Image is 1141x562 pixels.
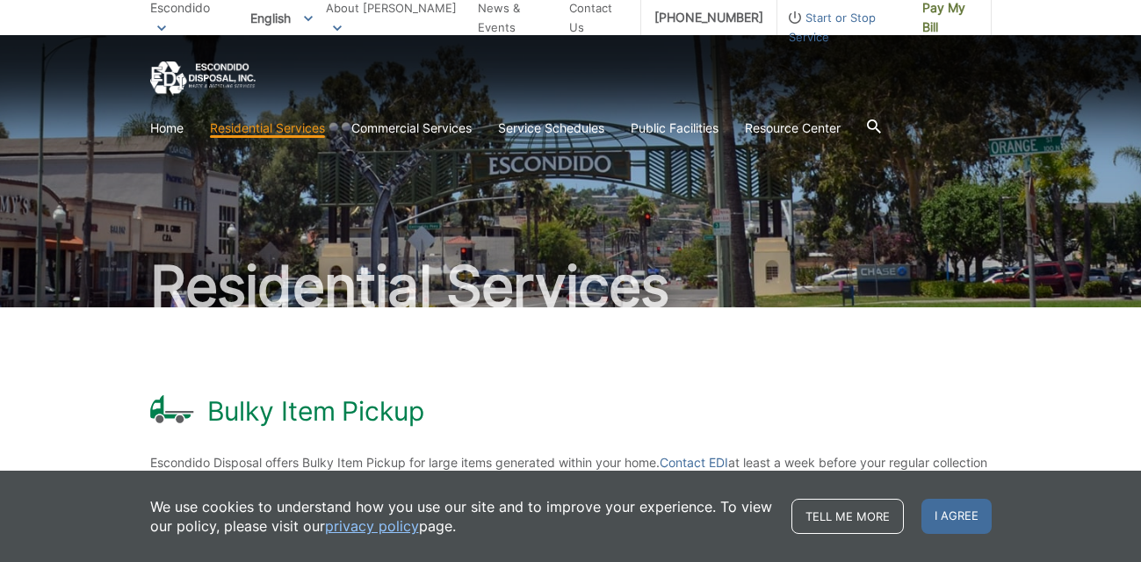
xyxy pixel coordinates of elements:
[921,499,992,534] span: I agree
[150,119,184,138] a: Home
[150,497,774,536] p: We use cookies to understand how you use our site and to improve your experience. To view our pol...
[745,119,841,138] a: Resource Center
[498,119,604,138] a: Service Schedules
[660,453,728,472] a: Contact EDI
[207,395,424,427] h1: Bulky Item Pickup
[210,119,325,138] a: Residential Services
[150,258,992,314] h2: Residential Services
[631,119,719,138] a: Public Facilities
[150,455,987,508] span: Escondido Disposal offers Bulky Item Pickup for large items generated within your home. at least ...
[325,516,419,536] a: privacy policy
[237,4,326,32] span: English
[791,499,904,534] a: Tell me more
[351,119,472,138] a: Commercial Services
[150,61,256,96] a: EDCD logo. Return to the homepage.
